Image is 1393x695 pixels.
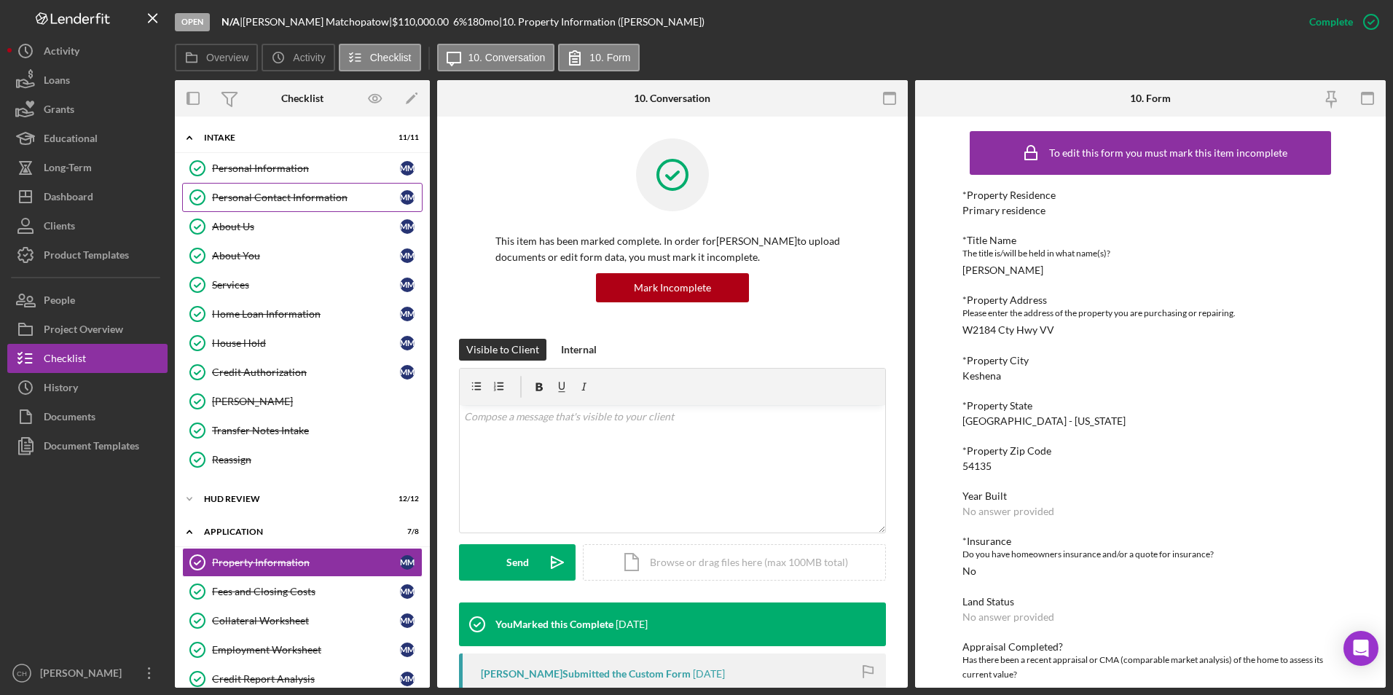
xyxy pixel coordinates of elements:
div: Clients [44,211,75,244]
div: Checklist [281,93,323,104]
button: Activity [262,44,334,71]
div: Reassign [212,454,422,466]
a: Documents [7,402,168,431]
div: Open [175,13,210,31]
a: ServicesMM [182,270,423,299]
label: Checklist [370,52,412,63]
div: [PERSON_NAME] [36,659,131,691]
a: Credit Report AnalysisMM [182,664,423,694]
label: 10. Form [589,52,630,63]
a: Home Loan InformationMM [182,299,423,329]
button: Project Overview [7,315,168,344]
div: [PERSON_NAME] [962,264,1043,276]
div: Activity [44,36,79,69]
button: Dashboard [7,182,168,211]
button: Loans [7,66,168,95]
div: 6 % [453,16,467,28]
div: [PERSON_NAME] [212,396,422,407]
div: Product Templates [44,240,129,273]
button: Visible to Client [459,339,546,361]
a: Educational [7,124,168,153]
div: Open Intercom Messenger [1343,631,1378,666]
div: *Property Zip Code [962,445,1339,457]
a: History [7,373,168,402]
a: Property InformationMM [182,548,423,577]
div: To edit this form you must mark this item incomplete [1049,147,1287,159]
a: House HoldMM [182,329,423,358]
button: Activity [7,36,168,66]
div: 12 / 12 [393,495,419,503]
div: 7 / 8 [393,527,419,536]
a: Collateral WorksheetMM [182,606,423,635]
div: Please enter the address of the property you are purchasing or repairing. [962,306,1339,321]
div: M M [400,672,415,686]
div: Transfer Notes Intake [212,425,422,436]
div: M M [400,248,415,263]
div: Year Built [962,490,1339,502]
div: [PERSON_NAME] Submitted the Custom Form [481,668,691,680]
div: About You [212,250,400,262]
button: 10. Form [558,44,640,71]
div: 10. Conversation [634,93,710,104]
div: M M [400,555,415,570]
div: Document Templates [44,431,139,464]
a: About YouMM [182,241,423,270]
button: Complete [1295,7,1386,36]
button: Long-Term [7,153,168,182]
div: *Insurance [962,535,1339,547]
a: Credit AuthorizationMM [182,358,423,387]
div: $110,000.00 [392,16,453,28]
div: [PERSON_NAME] Matchopatow | [243,16,392,28]
button: Document Templates [7,431,168,460]
div: Long-Term [44,153,92,186]
a: People [7,286,168,315]
div: People [44,286,75,318]
text: CH [17,670,27,678]
div: *Property Address [962,294,1339,306]
div: | 10. Property Information ([PERSON_NAME]) [499,16,705,28]
time: 2025-06-30 14:15 [616,619,648,630]
div: Credit Authorization [212,366,400,378]
div: Property Information [212,557,400,568]
a: Transfer Notes Intake [182,416,423,445]
div: Grants [44,95,74,127]
div: No [962,565,976,577]
div: Documents [44,402,95,435]
div: 54135 [962,460,992,472]
div: | [221,16,243,28]
div: *Property State [962,400,1339,412]
button: Mark Incomplete [596,273,749,302]
div: Complete [1309,7,1353,36]
div: M M [400,190,415,205]
div: Primary residence [962,205,1045,216]
div: Credit Report Analysis [212,673,400,685]
div: Fees and Closing Costs [212,586,400,597]
a: Reassign [182,445,423,474]
div: *Property Residence [962,189,1339,201]
a: Checklist [7,344,168,373]
p: This item has been marked complete. In order for [PERSON_NAME] to upload documents or edit form d... [495,233,849,266]
button: Clients [7,211,168,240]
button: Grants [7,95,168,124]
div: 180 mo [467,16,499,28]
a: Personal InformationMM [182,154,423,183]
div: Do you have homeowners insurance and/or a quote for insurance? [962,547,1339,562]
div: M M [400,613,415,628]
label: Activity [293,52,325,63]
div: House Hold [212,337,400,349]
div: Application [204,527,382,536]
div: *Property City [962,355,1339,366]
div: Personal Information [212,162,400,174]
div: W2184 Cty Hwy VV [962,324,1054,336]
div: Land Status [962,596,1339,608]
div: M M [400,307,415,321]
div: The title is/will be held in what name(s)? [962,246,1339,261]
div: Has there been a recent appraisal or CMA (comparable market analysis) of the home to assess its c... [962,653,1339,682]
